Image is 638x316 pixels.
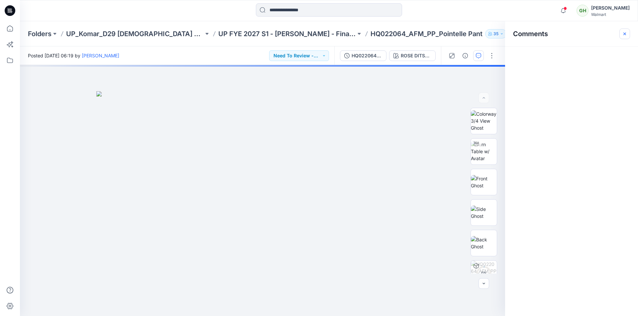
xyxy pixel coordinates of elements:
[340,50,386,61] button: HQ022064_AFM_PP_Pointelle Pant_MISSY_REV1
[485,29,507,38] button: 35
[82,53,119,58] a: [PERSON_NAME]
[471,261,497,286] img: HQ022064_AFM_PP_Pointelle Pant_MISSY_REV1 ROSE DITSY V3 CW9
[471,175,497,189] img: Front Ghost
[591,4,630,12] div: [PERSON_NAME]
[591,12,630,17] div: Walmart
[401,52,431,59] div: ROSE DITSY V3 CW9
[471,141,497,162] img: Turn Table w/ Avatar
[476,271,492,276] div: 0 %
[577,5,588,17] div: GH
[471,236,497,250] img: Back Ghost
[471,206,497,220] img: Side Ghost
[460,50,471,61] button: Details
[66,29,204,38] a: UP_Komar_D29 [DEMOGRAPHIC_DATA] Sleep
[493,30,498,37] p: 35
[28,29,52,38] a: Folders
[513,30,548,38] h2: Comments
[471,110,497,131] img: Colorway 3/4 View Ghost
[389,50,436,61] button: ROSE DITSY V3 CW9
[371,29,482,38] p: HQ022064_AFM_PP_Pointelle Pant
[352,52,382,59] div: HQ022064_AFM_PP_Pointelle Pant_MISSY_REV1
[218,29,356,38] a: UP FYE 2027 S1 - [PERSON_NAME] - Final Approval Board
[28,52,119,59] span: Posted [DATE] 06:19 by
